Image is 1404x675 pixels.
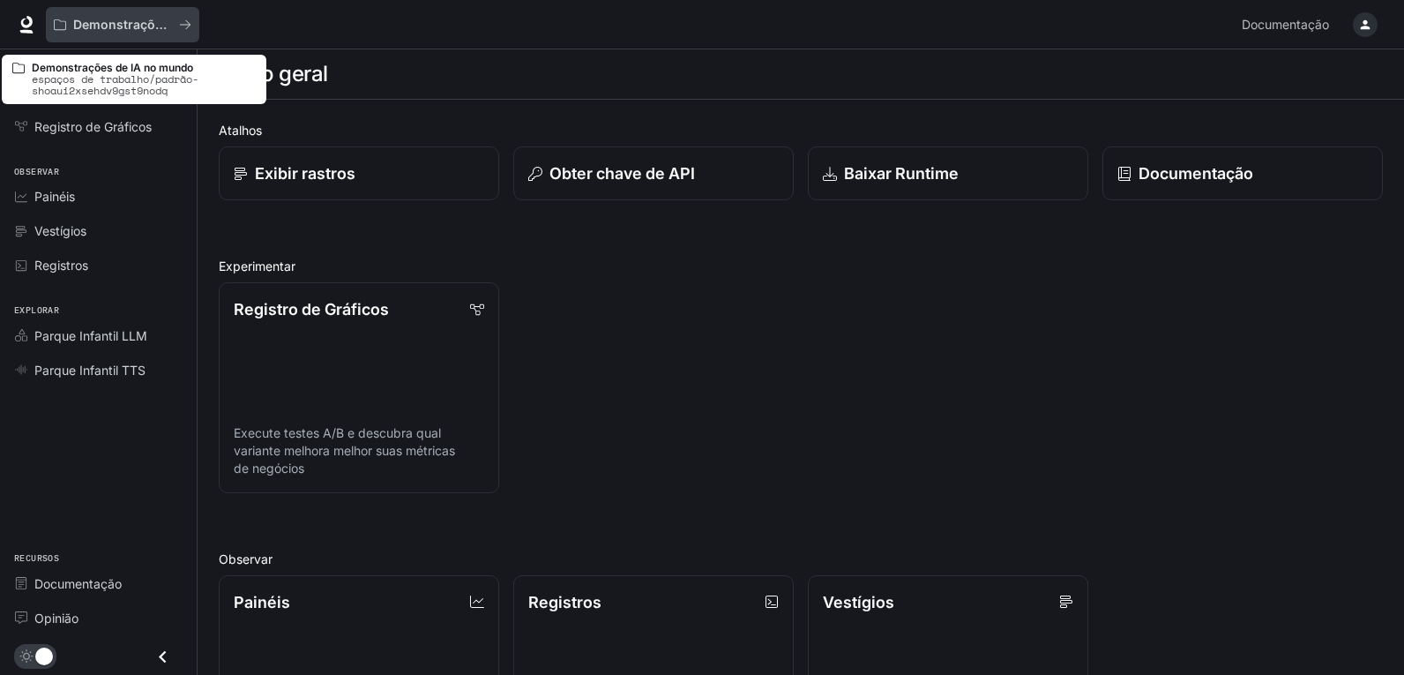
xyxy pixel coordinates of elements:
font: Painéis [34,189,75,204]
font: Painéis [234,593,290,611]
font: Visão geral [219,61,328,86]
font: Parque Infantil LLM [34,328,147,343]
font: Vestígios [823,593,894,611]
font: Demonstrações de IA no mundo [73,17,270,32]
font: Registro de Gráficos [234,300,389,319]
a: Registros [7,250,190,281]
font: Registros [528,593,601,611]
button: Obter chave de API [513,146,794,200]
button: Todos os espaços de trabalho [46,7,199,42]
font: Explorar [14,304,59,316]
font: Vestígios [34,223,86,238]
font: Documentação [34,576,122,591]
a: Opinião [7,603,190,634]
font: Demonstrações de IA no mundo [32,61,193,74]
font: Registros [34,258,88,273]
font: Exibir rastros [255,164,355,183]
font: Execute testes A/B e descubra qual variante melhora melhor suas métricas de negócios [234,425,455,476]
a: Exibir rastros [219,146,499,200]
a: Parque Infantil LLM [7,320,190,351]
font: Documentação [1242,17,1329,32]
font: Parque Infantil TTS [34,363,146,378]
a: Documentação [1235,7,1341,42]
font: Registro de Gráficos [34,119,152,134]
a: Parque Infantil TTS [7,355,190,386]
a: Vestígios [7,215,190,246]
font: espaços de trabalho/padrão-shoaui2xsehdv9gst9nodq [32,71,198,98]
font: Obter chave de API [549,164,695,183]
font: Observar [14,166,59,177]
font: Opinião [34,611,78,626]
span: Alternar modo escuro [35,646,53,665]
a: Documentação [7,568,190,599]
a: Painéis [7,181,190,212]
button: Fechar gaveta [143,639,183,675]
font: Recursos [14,552,59,564]
a: Registro de Gráficos [7,111,190,142]
font: Atalhos [219,123,262,138]
font: Observar [219,551,273,566]
font: Experimentar [219,259,295,274]
a: Registro de GráficosExecute testes A/B e descubra qual variante melhora melhor suas métricas de n... [219,282,499,493]
a: Documentação [1102,146,1383,200]
a: Baixar Runtime [808,146,1088,200]
font: Documentação [1139,164,1253,183]
font: Baixar Runtime [844,164,959,183]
